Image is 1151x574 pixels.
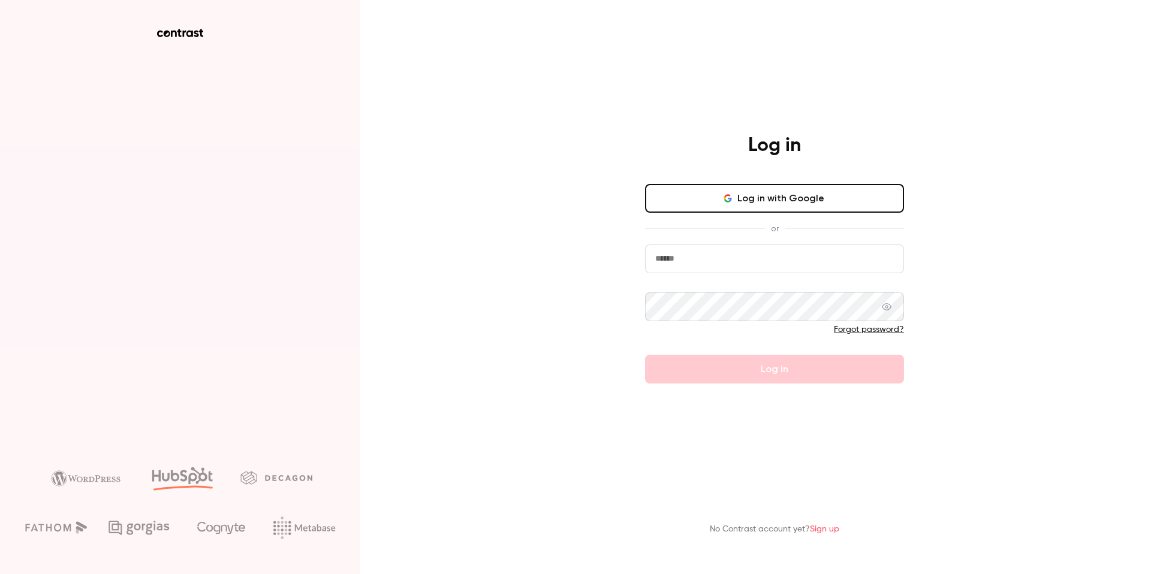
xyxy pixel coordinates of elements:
[710,523,839,536] p: No Contrast account yet?
[748,134,801,158] h4: Log in
[810,525,839,533] a: Sign up
[765,222,785,235] span: or
[645,184,904,213] button: Log in with Google
[834,325,904,334] a: Forgot password?
[240,471,312,484] img: decagon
